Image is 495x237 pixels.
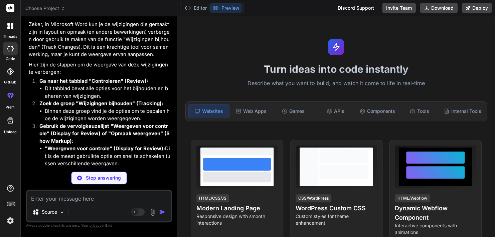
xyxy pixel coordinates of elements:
button: Editor [182,3,209,13]
div: Games [273,104,314,118]
p: Zeker, in Microsoft Word kun je de wijzigingen die gemaakt zijn in layout en opmaak (en andere be... [29,21,171,58]
button: Preview [209,3,242,13]
div: Internal Tools [441,104,484,118]
li: Dit tabblad bevat alle opties voor het bijhouden en beheren van wijzigingen. [45,85,171,100]
li: Binnen deze groep vind je de opties om te bepalen hoe de wijzigingen worden weergegeven. [45,107,171,123]
img: Pick Models [59,209,65,215]
div: HTML/CSS/JS [196,194,229,202]
h4: Modern Landing Page [196,204,278,213]
h1: Turn ideas into code instantly [181,63,491,75]
div: HTML/Webflow [395,194,430,202]
label: code [6,56,15,62]
div: Discord Support [334,3,378,13]
p: Interactive components with animations [395,222,476,236]
span: Choose Project [25,5,65,12]
p: Always double-check its answers. Your in Bind [26,222,172,229]
strong: Gebruik de vervolgkeuzelijst "Weergeven voor controle" (Display for Review) of "Opmaak weergeven"... [39,123,170,144]
strong: "Weergeven voor controle" (Display for Review): [45,145,165,152]
strong: Ga naar het tabblad "Controleren" (Review): [39,78,148,84]
div: Websites [188,104,230,118]
p: Source [42,209,57,215]
p: Dit is de meest gebruikte optie om snel te schakelen tussen verschillende weergaven. [45,145,171,168]
div: Web Apps [231,104,272,118]
h4: Dynamic Webflow Component [395,204,476,222]
div: Tools [399,104,440,118]
button: Download [420,3,458,13]
p: Responsive design with smooth interactions [196,213,278,226]
label: GitHub [4,79,16,85]
span: privacy [90,223,102,227]
div: APIs [315,104,356,118]
button: Deploy [462,3,492,13]
strong: Zoek de groep "Wijzigingen bijhouden" (Tracking): [39,100,163,106]
img: attachment [149,208,156,216]
label: Upload [4,129,17,135]
div: CSS/WordPress [296,194,331,202]
label: prem [6,104,15,110]
p: Describe what you want to build, and watch it come to life in real-time [181,79,491,88]
div: Components [357,104,398,118]
p: Hier zijn de stappen om de weergave van deze wijzigingen te verbergen: [29,61,171,76]
button: Invite Team [382,3,416,13]
img: settings [5,215,16,226]
h4: WordPress Custom CSS [296,204,377,213]
label: threads [3,34,17,39]
img: icon [159,209,166,215]
p: Custom styles for theme enhancement [296,213,377,226]
p: Stop answering [86,175,121,181]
